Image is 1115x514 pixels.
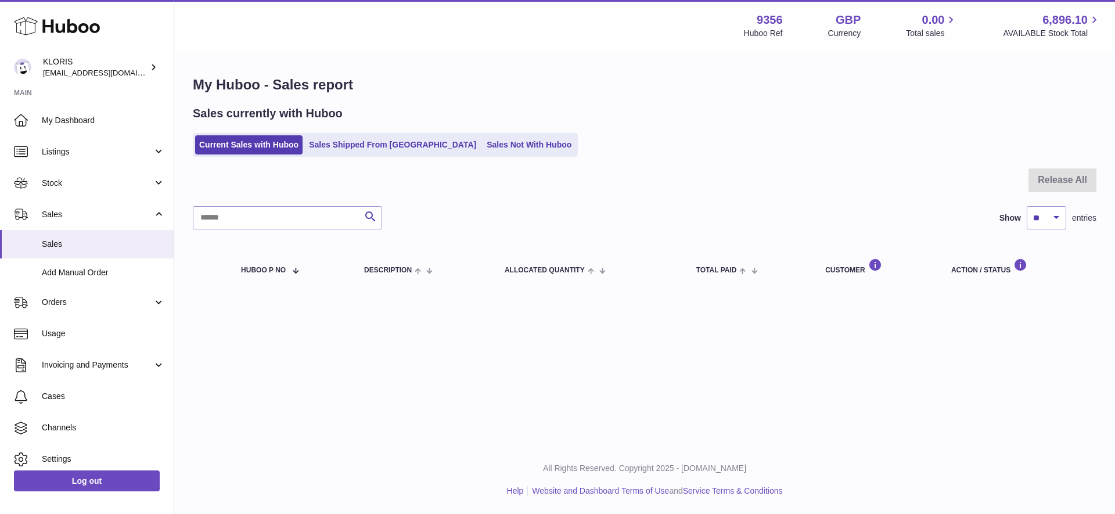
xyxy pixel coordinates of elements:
span: Add Manual Order [42,267,165,278]
strong: 9356 [757,12,783,28]
a: Current Sales with Huboo [195,135,303,154]
span: entries [1072,213,1096,224]
div: Customer [825,258,928,274]
strong: GBP [836,12,861,28]
span: Total paid [696,267,737,274]
a: Log out [14,470,160,491]
span: Listings [42,146,153,157]
div: Huboo Ref [744,28,783,39]
span: Huboo P no [241,267,286,274]
span: Total sales [906,28,958,39]
div: Action / Status [951,258,1085,274]
span: [EMAIL_ADDRESS][DOMAIN_NAME] [43,68,171,77]
a: Sales Not With Huboo [483,135,576,154]
li: and [528,486,782,497]
span: Invoicing and Payments [42,360,153,371]
a: 0.00 Total sales [906,12,958,39]
span: Usage [42,328,165,339]
span: Channels [42,422,165,433]
h1: My Huboo - Sales report [193,76,1096,94]
img: huboo@kloriscbd.com [14,59,31,76]
label: Show [999,213,1021,224]
h2: Sales currently with Huboo [193,106,343,121]
span: 6,896.10 [1042,12,1088,28]
a: Sales Shipped From [GEOGRAPHIC_DATA] [305,135,480,154]
span: Sales [42,239,165,250]
span: AVAILABLE Stock Total [1003,28,1101,39]
p: All Rights Reserved. Copyright 2025 - [DOMAIN_NAME] [184,463,1106,474]
a: Website and Dashboard Terms of Use [532,486,669,495]
div: Currency [828,28,861,39]
span: Settings [42,454,165,465]
a: 6,896.10 AVAILABLE Stock Total [1003,12,1101,39]
div: KLORIS [43,56,148,78]
span: ALLOCATED Quantity [505,267,585,274]
a: Help [507,486,524,495]
span: My Dashboard [42,115,165,126]
span: Orders [42,297,153,308]
a: Service Terms & Conditions [683,486,783,495]
span: Cases [42,391,165,402]
span: Sales [42,209,153,220]
span: Stock [42,178,153,189]
span: Description [364,267,412,274]
span: 0.00 [922,12,945,28]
